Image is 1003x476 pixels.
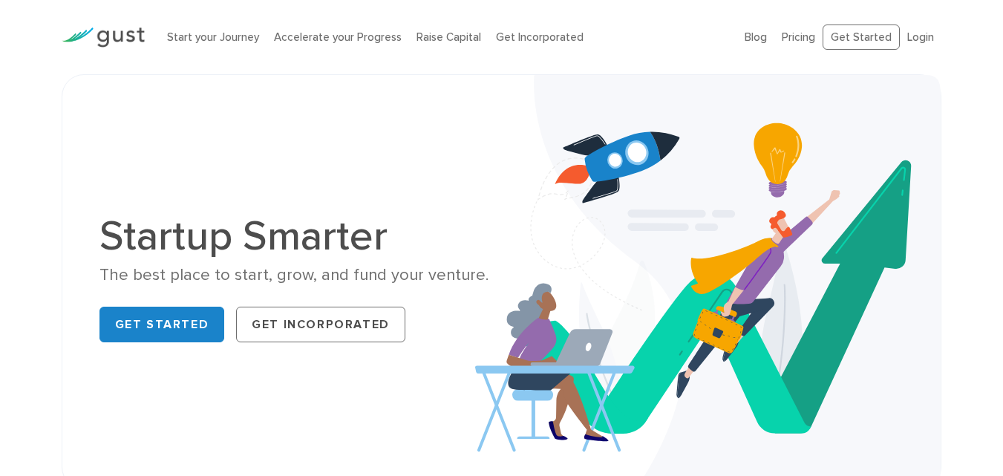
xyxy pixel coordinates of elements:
a: Accelerate your Progress [274,30,402,44]
h1: Startup Smarter [99,215,491,257]
a: Login [907,30,934,44]
div: The best place to start, grow, and fund your venture. [99,264,491,286]
img: Gust Logo [62,27,145,48]
a: Get Started [823,25,900,50]
a: Raise Capital [416,30,481,44]
a: Get Incorporated [496,30,584,44]
a: Get Started [99,307,225,342]
a: Pricing [782,30,815,44]
a: Get Incorporated [236,307,405,342]
a: Blog [745,30,767,44]
a: Start your Journey [167,30,259,44]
